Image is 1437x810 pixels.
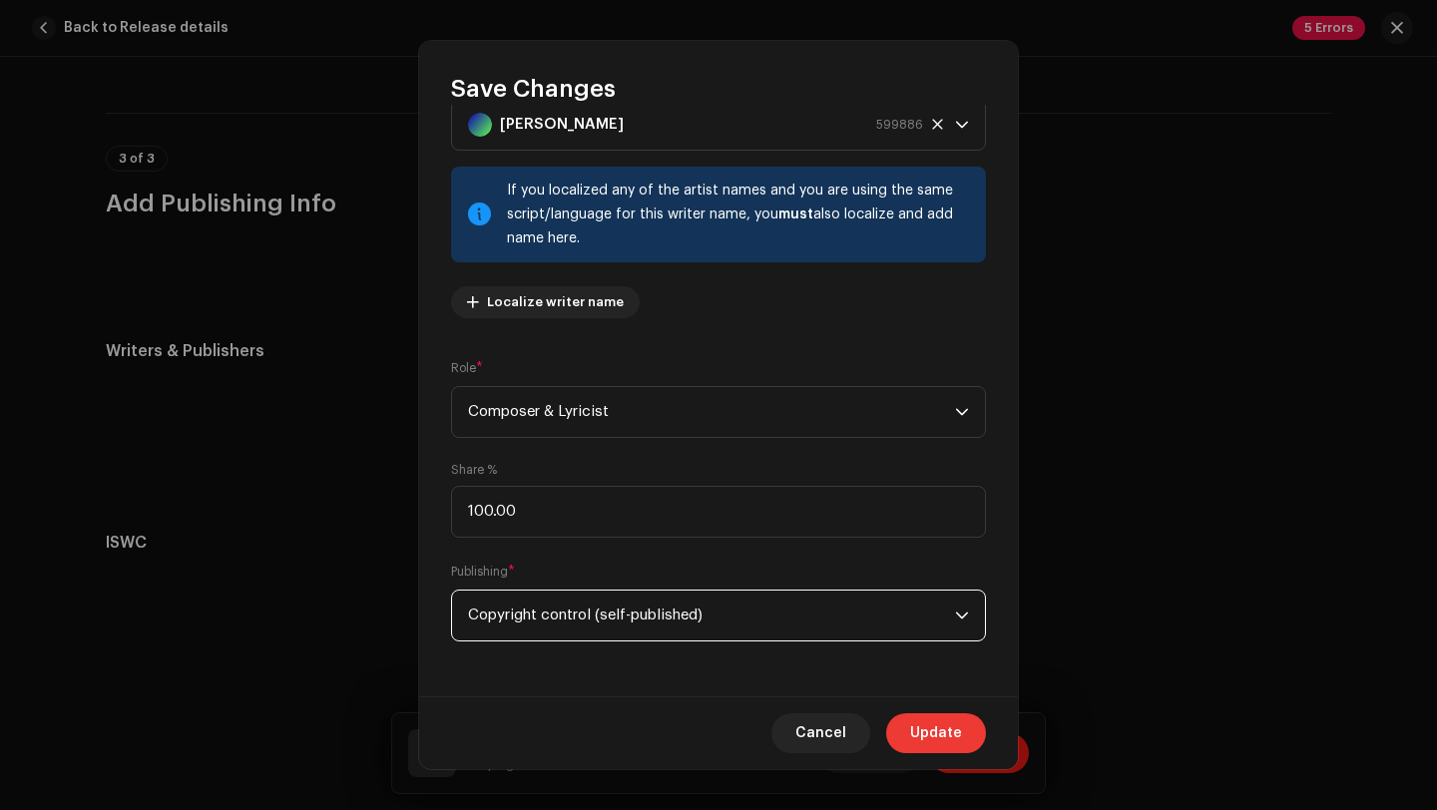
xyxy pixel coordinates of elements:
[886,713,986,753] button: Update
[955,100,969,150] div: dropdown trigger
[955,387,969,437] div: dropdown trigger
[507,179,970,250] div: If you localized any of the artist names and you are using the same script/language for this writ...
[451,462,497,478] label: Share %
[771,713,870,753] button: Cancel
[487,282,624,322] span: Localize writer name
[955,591,969,640] div: dropdown trigger
[468,387,955,437] span: Composer & Lyricist
[451,358,476,378] small: Role
[451,73,616,105] span: Save Changes
[451,562,508,582] small: Publishing
[876,100,923,150] span: 599886
[468,591,955,640] span: Copyright control (self-published)
[451,286,640,318] button: Localize writer name
[451,486,986,538] input: Enter share %
[500,100,624,150] strong: [PERSON_NAME]
[910,713,962,753] span: Update
[778,207,813,221] strong: must
[468,100,955,150] span: Elie Bongese
[795,713,846,753] span: Cancel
